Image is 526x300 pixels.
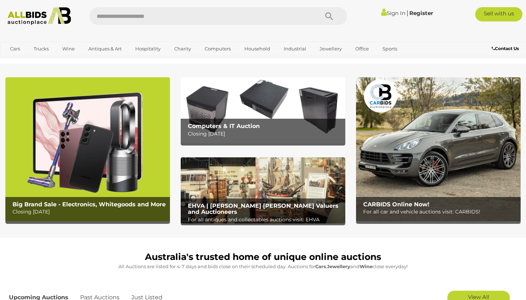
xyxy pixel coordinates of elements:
[188,123,260,129] b: Computers & IT Auction
[492,46,519,51] b: Contact Us
[200,43,235,55] a: Computers
[356,77,521,221] img: CARBIDS Online Now!
[188,202,339,216] b: EHVA | [PERSON_NAME] [PERSON_NAME] Valuers and Auctioneers
[279,43,311,55] a: Industrial
[356,77,521,221] a: CARBIDS Online Now! CARBIDS Online Now! For all car and vehicle auctions visit: CARBIDS!
[4,7,75,25] img: Allbids.com.au
[378,43,402,55] a: Sports
[240,43,275,55] a: Household
[13,207,167,216] p: Closing [DATE]
[181,77,345,143] a: Computers & IT Auction Computers & IT Auction Closing [DATE]
[181,157,345,223] img: EHVA | Evans Hastings Valuers and Auctioneers
[351,43,374,55] a: Office
[363,201,429,208] b: CARBIDS Online Now!
[181,77,345,143] img: Computers & IT Auction
[58,43,79,55] a: Wine
[9,262,517,271] p: All Auctions are listed for 4-7 days and bids close on their scheduled day. Auctions for , and cl...
[188,129,342,138] p: Closing [DATE]
[131,43,165,55] a: Hospitality
[181,157,345,223] a: EHVA | Evans Hastings Valuers and Auctioneers EHVA | [PERSON_NAME] [PERSON_NAME] Valuers and Auct...
[315,264,326,269] strong: Cars
[406,9,408,17] span: |
[315,43,346,55] a: Jewellery
[311,7,347,25] button: Search
[13,201,166,208] b: Big Brand Sale - Electronics, Whitegoods and More
[5,77,170,221] a: Big Brand Sale - Electronics, Whitegoods and More Big Brand Sale - Electronics, Whitegoods and Mo...
[475,7,522,21] a: Sell with us
[5,77,170,221] img: Big Brand Sale - Electronics, Whitegoods and More
[492,45,521,53] a: Contact Us
[5,55,65,67] a: [GEOGRAPHIC_DATA]
[5,43,25,55] a: Cars
[363,207,517,216] p: For all car and vehicle auctions visit: CARBIDS!
[360,264,372,269] strong: Wine
[84,43,126,55] a: Antiques & Art
[409,10,433,16] a: Register
[327,264,350,269] strong: Jewellery
[9,252,517,262] h1: Australia's trusted home of unique online auctions
[29,43,53,55] a: Trucks
[170,43,196,55] a: Charity
[381,10,405,16] a: Sign In
[188,215,342,224] p: For all antiques and collectables auctions visit: EHVA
